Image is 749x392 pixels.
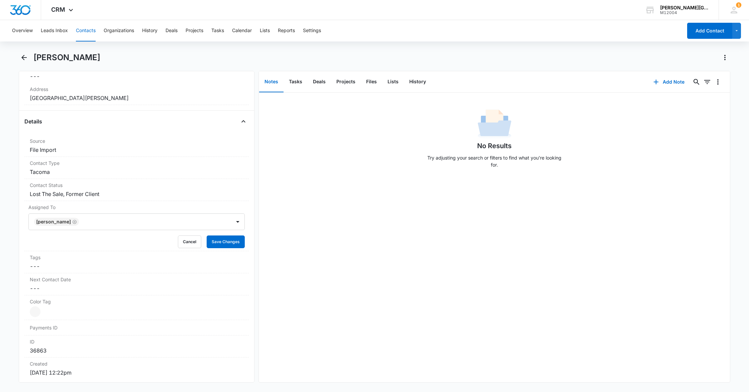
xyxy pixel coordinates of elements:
button: Settings [303,20,321,41]
button: Save Changes [207,235,245,248]
button: Lists [382,72,404,92]
button: Add Contact [687,23,732,39]
div: Contact StatusLost The Sale, Former Client [24,179,249,201]
button: Organizations [104,20,134,41]
button: Search... [691,77,702,87]
button: Overflow Menu [713,77,723,87]
label: Tags [30,254,243,261]
button: Actions [720,52,730,63]
button: Add Note [647,74,691,90]
h1: No Results [477,141,512,151]
div: [PERSON_NAME] [36,219,71,224]
button: Leads Inbox [41,20,68,41]
label: Assigned To [28,204,245,211]
div: Organization--- [24,61,249,83]
dd: --- [30,262,243,270]
button: Deals [308,72,331,92]
button: Reports [278,20,295,41]
button: Projects [331,72,361,92]
button: Back [19,52,29,63]
button: Cancel [178,235,201,248]
dt: ID [30,338,243,345]
label: Address [30,86,243,93]
label: Color Tag [30,298,243,305]
button: Contacts [76,20,96,41]
dd: Tacoma [30,168,243,176]
h4: Details [24,117,42,125]
div: Next Contact Date--- [24,273,249,295]
button: Close [238,116,249,127]
button: Tasks [211,20,224,41]
dd: --- [30,72,243,80]
dt: Payments ID [30,324,83,331]
p: Try adjusting your search or filters to find what you’re looking for. [424,154,565,168]
button: History [142,20,157,41]
dd: [DATE] 12:22pm [30,369,243,377]
button: Filters [702,77,713,87]
button: History [404,72,431,92]
img: No Data [478,107,511,141]
button: Deals [166,20,178,41]
div: account name [660,5,709,10]
label: Next Contact Date [30,276,243,283]
button: Lists [260,20,270,41]
button: Overview [12,20,33,41]
div: Contact TypeTacoma [24,157,249,179]
dd: File Import [30,146,243,154]
dd: 36863 [30,347,243,355]
div: Created[DATE] 12:22pm [24,358,249,379]
button: Files [361,72,382,92]
button: Projects [186,20,203,41]
h1: [PERSON_NAME] [33,53,100,63]
span: CRM [51,6,65,13]
div: account id [660,10,709,15]
label: Contact Type [30,160,243,167]
button: Calendar [232,20,252,41]
div: Color Tag [24,295,249,320]
dt: Created [30,360,243,367]
div: Remove Ekaterina Deriabina [71,219,77,224]
div: Tags--- [24,251,249,273]
div: Address[GEOGRAPHIC_DATA][PERSON_NAME] [24,83,249,105]
button: Notes [259,72,284,92]
div: ID36863 [24,335,249,358]
div: notifications count [736,2,741,8]
span: 1 [736,2,741,8]
dd: --- [30,284,243,292]
div: Payments ID [24,320,249,335]
button: Tasks [284,72,308,92]
label: Source [30,137,243,144]
dd: Lost The Sale, Former Client [30,190,243,198]
div: SourceFile Import [24,135,249,157]
label: Contact Status [30,182,243,189]
dd: [GEOGRAPHIC_DATA][PERSON_NAME] [30,94,243,102]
